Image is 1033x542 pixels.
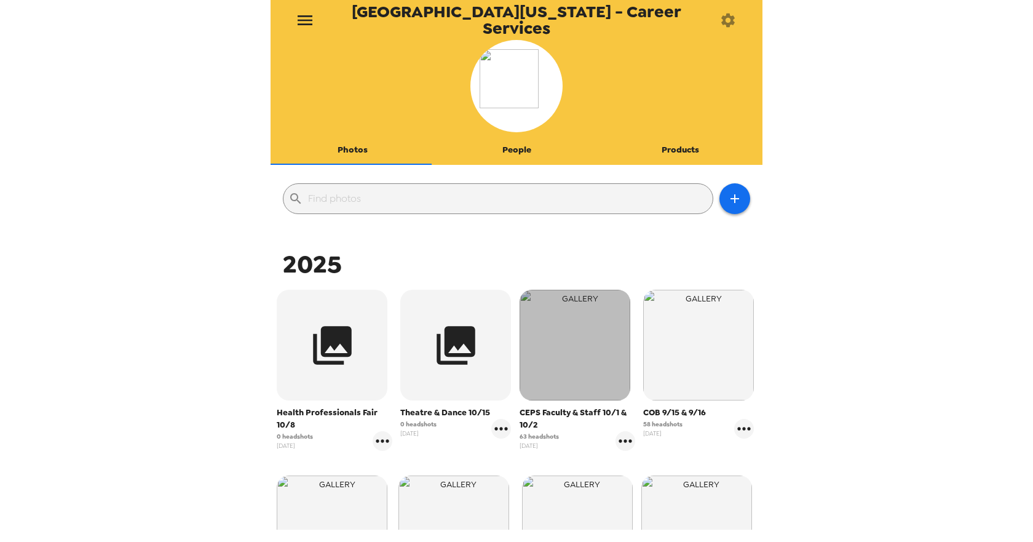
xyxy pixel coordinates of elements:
[277,432,313,441] span: 0 headshots
[520,432,559,441] span: 63 headshots
[277,407,392,431] span: Health Professionals Fair 10/8
[400,420,437,429] span: 0 headshots
[520,441,559,450] span: [DATE]
[643,429,683,438] span: [DATE]
[400,407,511,419] span: Theatre & Dance 10/15
[400,429,437,438] span: [DATE]
[373,431,392,451] button: gallery menu
[480,49,553,123] img: org logo
[271,135,435,165] button: Photos
[308,189,708,209] input: Find photos
[283,248,342,281] span: 2025
[520,407,635,431] span: CEPS Faculty & Staff 10/1 & 10/2
[643,290,754,401] img: gallery
[325,4,708,36] span: [GEOGRAPHIC_DATA][US_STATE] - Career Services
[615,431,635,451] button: gallery menu
[435,135,599,165] button: People
[643,407,754,419] span: COB 9/15 & 9/16
[734,419,754,439] button: gallery menu
[643,420,683,429] span: 58 headshots
[598,135,762,165] button: Products
[491,419,511,439] button: gallery menu
[520,290,630,401] img: gallery
[277,441,313,450] span: [DATE]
